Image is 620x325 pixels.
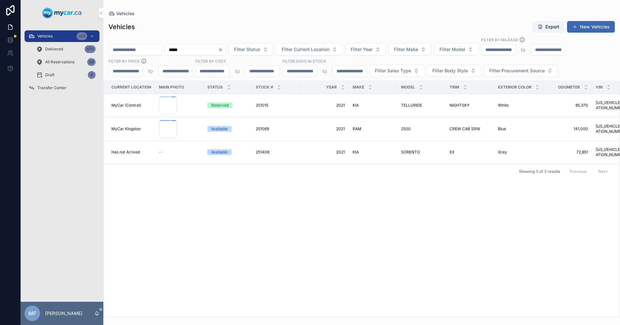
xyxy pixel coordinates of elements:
span: 2500 [401,126,411,131]
a: 251408 [256,150,296,155]
span: Filter Model [439,46,465,53]
span: KIA [353,103,359,108]
span: Filter Status [234,46,260,53]
span: RAM [353,126,361,131]
button: Select Button [276,43,343,56]
span: EX [449,150,454,155]
span: Filter Sales Type [375,68,411,74]
a: 72,851 [547,150,588,155]
span: Filter Make [394,46,418,53]
span: Make [353,85,364,90]
span: NIGHTSKY [449,103,470,108]
span: Blue [498,126,506,131]
span: Vehicles [37,34,53,39]
span: Trim [449,85,459,90]
a: Delivered870 [32,43,99,55]
a: Vehicles323 [25,30,99,42]
span: Main Photo [159,85,184,90]
button: Select Button [434,43,479,56]
p: to [235,67,240,75]
span: Filter Current Location [282,46,329,53]
h1: Vehicles [108,22,135,31]
button: Select Button [388,43,431,56]
a: 2021 [304,126,345,131]
a: 85,370 [547,103,588,108]
span: Model [401,85,415,90]
span: Odometer [558,85,580,90]
button: Select Button [427,65,481,77]
span: Showing 3 of 3 results [519,169,560,174]
span: Status [207,85,223,90]
a: Grey [498,150,540,155]
span: Year [326,85,337,90]
label: Filter By Mileage [481,37,518,43]
span: Current Location [111,85,151,90]
button: Select Button [484,65,558,77]
span: White [498,103,509,108]
a: Draft4 [32,69,99,81]
span: VIN [596,85,603,90]
a: 2500 [401,126,442,131]
span: MyCar (Central) [111,103,141,108]
a: 2021 [304,103,345,108]
span: SORENTO [401,150,420,155]
span: TELLURIDE [401,103,422,108]
div: 323 [77,32,87,40]
button: Select Button [229,43,274,56]
span: MyCar Kingston [111,126,141,131]
a: Available [207,149,248,155]
a: 251015 [256,103,296,108]
span: -- [159,150,163,155]
a: KIA [353,103,393,108]
a: MyCar Kingston [111,126,151,131]
button: Select Button [345,43,386,56]
label: Filter Days In Stock [283,58,326,64]
span: Filter Body Style [432,68,468,74]
a: CREW CAB SRW [449,126,490,131]
span: KIA [353,150,359,155]
p: to [148,67,153,75]
img: App logo [42,8,82,18]
span: Vehicles [116,10,135,17]
p: to [322,67,327,75]
span: Stock # [256,85,273,90]
p: to [521,46,526,54]
button: Clear [218,47,226,52]
div: 4 [88,71,96,79]
span: CREW CAB SRW [449,126,480,131]
span: Transfer Center [37,85,67,90]
span: 251069 [256,126,269,131]
span: Draft [45,72,55,78]
button: Select Button [369,65,424,77]
span: 2021 [304,150,345,155]
a: Transfer Center [25,82,99,94]
span: Delivered [45,47,63,52]
span: Has not Arrived [111,150,140,155]
a: Blue [498,126,540,131]
span: Grey [498,150,507,155]
span: 251015 [256,103,268,108]
a: KIA [353,150,393,155]
span: Filter Procurement Source [489,68,545,74]
a: White [498,103,540,108]
div: Available [211,126,228,132]
p: [PERSON_NAME] [45,310,82,317]
a: 141,000 [547,126,588,131]
button: Export [532,21,564,33]
div: 870 [85,45,96,53]
div: 58 [87,58,96,66]
a: Vehicles [108,10,135,17]
div: Reserved [211,102,229,108]
span: MF [28,309,36,317]
span: 251408 [256,150,269,155]
button: New Vehicles [567,21,615,33]
a: MyCar (Central) [111,103,151,108]
a: Available [207,126,248,132]
a: EX [449,150,490,155]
